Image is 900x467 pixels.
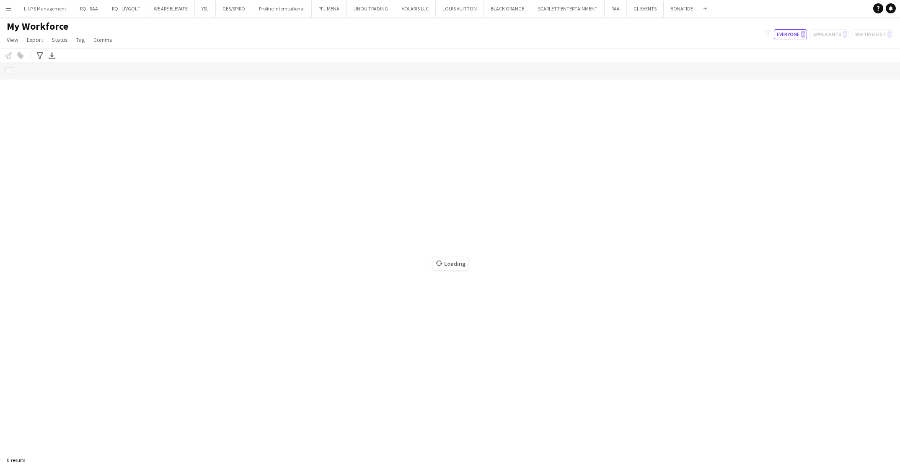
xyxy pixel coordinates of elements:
button: WE ARE ELEVATE [147,0,195,17]
button: BLACK ORANGE [484,0,531,17]
span: Export [27,36,43,44]
span: Comms [93,36,112,44]
a: Export [23,34,47,45]
button: SCARLETT ENTERTAINMENT [531,0,605,17]
a: Status [48,34,71,45]
app-action-btn: Advanced filters [35,51,45,61]
span: Tag [76,36,85,44]
button: JINOU TRADING [347,0,395,17]
button: RQ - RAA [73,0,105,17]
button: GES/SPIRO [216,0,252,17]
a: Tag [73,34,88,45]
app-action-btn: Export XLSX [47,51,57,61]
button: RAA [605,0,627,17]
a: Comms [90,34,116,45]
span: Status [52,36,68,44]
button: L.I.P.S Management [17,0,73,17]
button: Everyone0 [774,29,807,39]
button: GL EVENTS [627,0,664,17]
button: YSL [195,0,216,17]
button: VOLARIS LLC [395,0,436,17]
button: RQ - LIVGOLF [105,0,147,17]
button: PFL MENA [312,0,347,17]
span: 0 [801,31,805,38]
button: Proline Interntational [252,0,312,17]
span: My Workforce [7,20,68,33]
button: BONAFIDE [664,0,700,17]
button: LOUIS VUITTON [436,0,484,17]
a: View [3,34,22,45]
span: Loading [433,257,468,270]
span: View [7,36,18,44]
